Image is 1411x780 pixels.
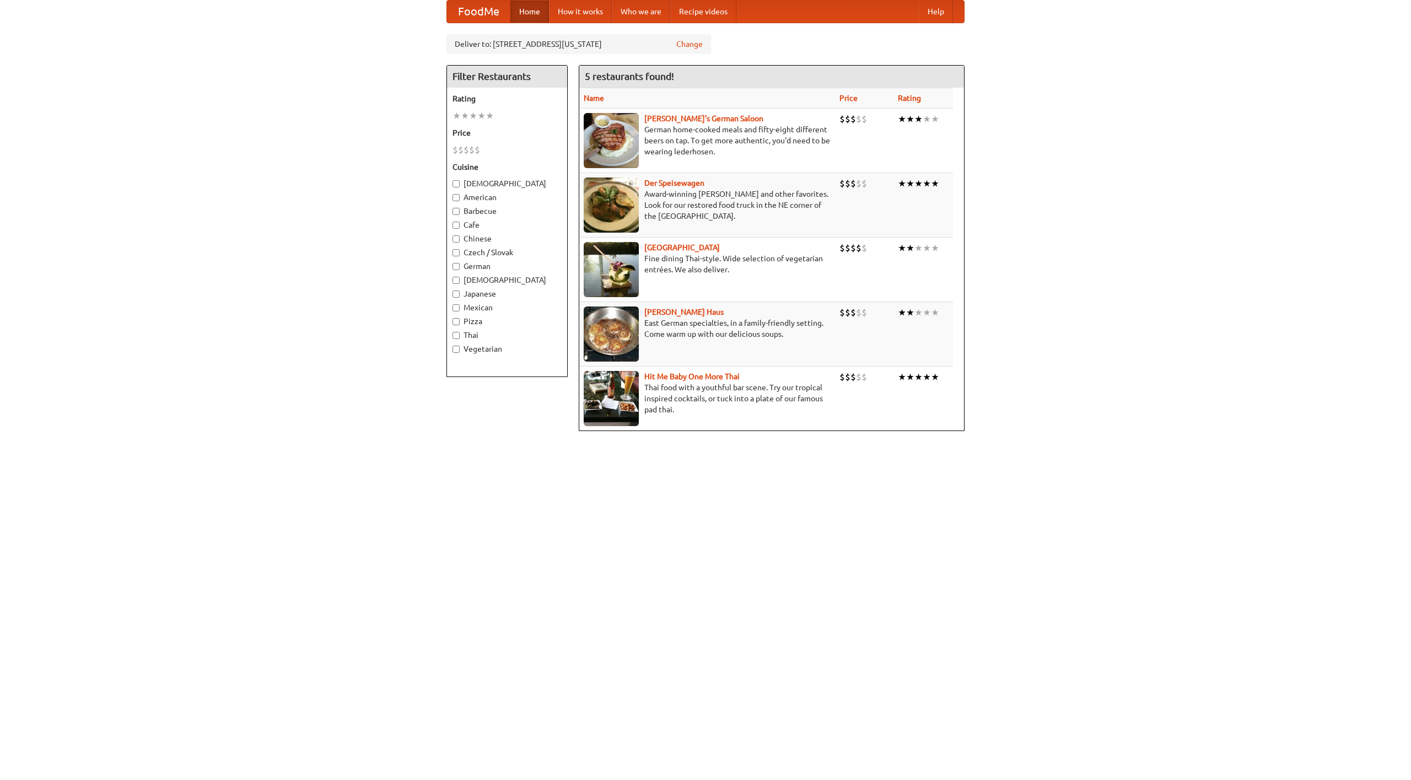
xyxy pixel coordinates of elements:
input: Barbecue [453,208,460,215]
li: ★ [486,110,494,122]
img: kohlhaus.jpg [584,306,639,362]
input: Thai [453,332,460,339]
a: FoodMe [447,1,510,23]
label: Czech / Slovak [453,247,562,258]
li: $ [845,177,850,190]
li: $ [861,306,867,319]
li: ★ [914,113,923,125]
div: Deliver to: [STREET_ADDRESS][US_STATE] [446,34,711,54]
li: ★ [898,113,906,125]
a: Price [839,94,858,103]
p: German home-cooked meals and fifty-eight different beers on tap. To get more authentic, you'd nee... [584,124,831,157]
li: ★ [931,177,939,190]
a: [PERSON_NAME] Haus [644,308,724,316]
li: $ [839,306,845,319]
li: $ [845,371,850,383]
a: Name [584,94,604,103]
li: ★ [923,242,931,254]
li: ★ [898,177,906,190]
li: ★ [923,371,931,383]
li: $ [861,113,867,125]
li: ★ [477,110,486,122]
li: $ [861,371,867,383]
li: $ [861,242,867,254]
label: American [453,192,562,203]
li: ★ [461,110,469,122]
li: $ [850,242,856,254]
label: [DEMOGRAPHIC_DATA] [453,275,562,286]
li: ★ [923,113,931,125]
h5: Price [453,127,562,138]
p: Award-winning [PERSON_NAME] and other favorites. Look for our restored food truck in the NE corne... [584,189,831,222]
li: $ [850,306,856,319]
li: ★ [898,306,906,319]
li: $ [850,371,856,383]
input: Chinese [453,235,460,243]
li: $ [845,242,850,254]
li: ★ [914,177,923,190]
li: $ [850,177,856,190]
li: $ [453,144,458,156]
li: ★ [923,306,931,319]
label: Vegetarian [453,343,562,354]
li: $ [856,113,861,125]
a: Recipe videos [670,1,736,23]
input: German [453,263,460,270]
label: Barbecue [453,206,562,217]
li: $ [464,144,469,156]
li: $ [856,371,861,383]
label: German [453,261,562,272]
a: Der Speisewagen [644,179,704,187]
li: ★ [931,306,939,319]
p: Fine dining Thai-style. Wide selection of vegetarian entrées. We also deliver. [584,253,831,275]
li: ★ [906,113,914,125]
label: Japanese [453,288,562,299]
li: ★ [469,110,477,122]
input: [DEMOGRAPHIC_DATA] [453,180,460,187]
a: Change [676,39,703,50]
li: $ [856,177,861,190]
li: ★ [898,242,906,254]
li: ★ [906,306,914,319]
input: Japanese [453,291,460,298]
img: esthers.jpg [584,113,639,168]
li: $ [861,177,867,190]
li: ★ [931,113,939,125]
li: $ [856,306,861,319]
ng-pluralize: 5 restaurants found! [585,71,674,82]
label: Cafe [453,219,562,230]
li: $ [845,306,850,319]
li: ★ [898,371,906,383]
li: ★ [914,371,923,383]
label: Pizza [453,316,562,327]
a: [PERSON_NAME]'s German Saloon [644,114,763,123]
h5: Cuisine [453,162,562,173]
img: babythai.jpg [584,371,639,426]
a: Help [919,1,953,23]
li: $ [458,144,464,156]
li: ★ [906,177,914,190]
input: Pizza [453,318,460,325]
a: Home [510,1,549,23]
input: Mexican [453,304,460,311]
a: Who we are [612,1,670,23]
li: $ [475,144,480,156]
b: [GEOGRAPHIC_DATA] [644,243,720,252]
li: $ [845,113,850,125]
li: $ [850,113,856,125]
b: Hit Me Baby One More Thai [644,372,740,381]
li: ★ [923,177,931,190]
li: ★ [906,371,914,383]
li: $ [839,177,845,190]
li: ★ [453,110,461,122]
input: American [453,194,460,201]
li: $ [839,371,845,383]
label: Mexican [453,302,562,313]
h4: Filter Restaurants [447,66,567,88]
li: ★ [906,242,914,254]
input: Vegetarian [453,346,460,353]
p: Thai food with a youthful bar scene. Try our tropical inspired cocktails, or tuck into a plate of... [584,382,831,415]
input: Cafe [453,222,460,229]
li: $ [469,144,475,156]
